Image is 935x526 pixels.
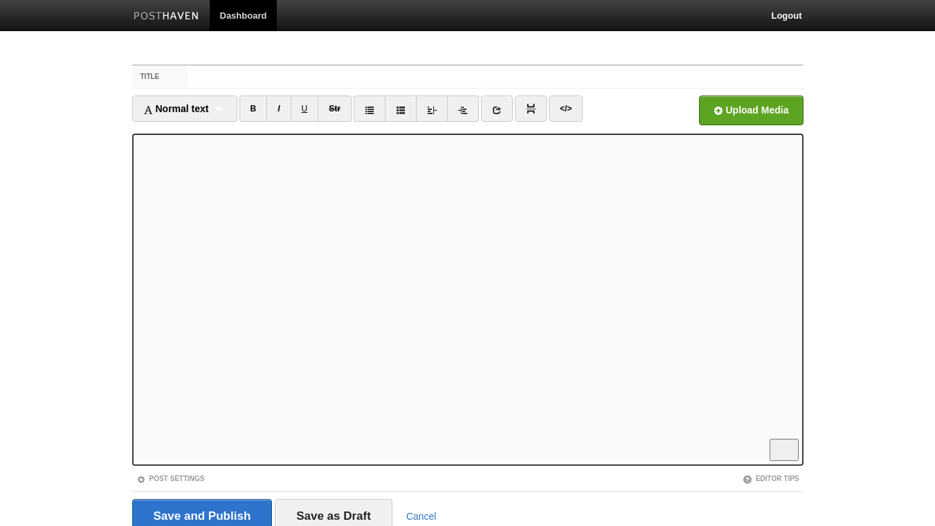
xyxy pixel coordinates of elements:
a: Post Settings [136,475,205,482]
span: Normal text [143,103,209,114]
img: Posthaven-bar [134,12,199,22]
a: </> [549,96,583,122]
a: Str [318,96,352,122]
a: Cancel [406,511,437,522]
a: B [239,96,268,122]
del: Str [329,104,341,114]
a: Editor Tips [743,475,799,482]
label: Title [132,66,188,88]
a: U [291,96,319,122]
a: I [266,96,291,122]
img: pagebreak-icon.png [526,104,536,114]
